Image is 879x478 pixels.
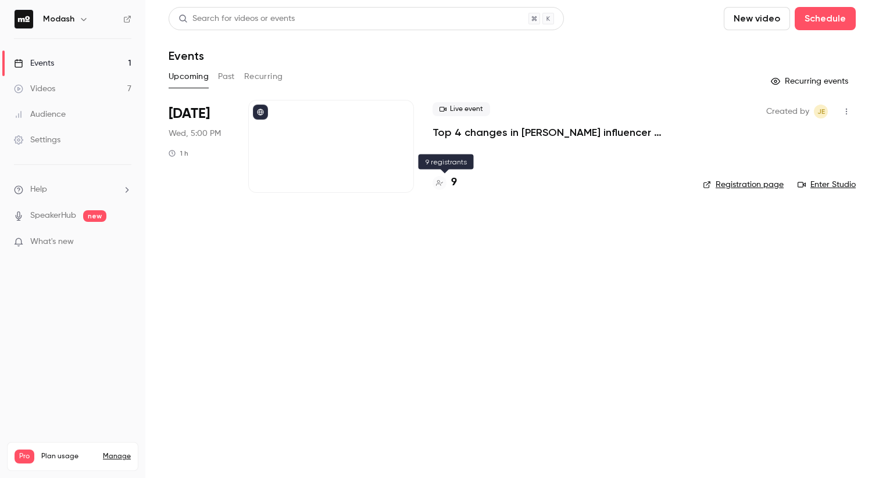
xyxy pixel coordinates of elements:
span: Wed, 5:00 PM [169,128,221,139]
button: Recurring events [766,72,856,91]
div: Oct 29 Wed, 5:00 PM (Europe/London) [169,100,230,193]
li: help-dropdown-opener [14,184,131,196]
span: What's new [30,236,74,248]
h1: Events [169,49,204,63]
span: Pro [15,450,34,463]
button: Upcoming [169,67,209,86]
div: Search for videos or events [178,13,295,25]
a: SpeakerHub [30,210,76,222]
a: 9 [433,175,457,191]
button: Past [218,67,235,86]
button: Recurring [244,67,283,86]
a: Manage [103,452,131,461]
h6: Modash [43,13,74,25]
div: Events [14,57,54,69]
a: Enter Studio [798,179,856,191]
iframe: Noticeable Trigger [117,237,131,247]
span: Created by [766,105,809,118]
img: Modash [15,10,33,28]
div: Audience [14,109,66,120]
span: Help [30,184,47,196]
span: JE [817,105,825,118]
button: New video [724,7,790,30]
button: Schedule [795,7,856,30]
div: Videos [14,83,55,95]
span: Plan usage [41,452,96,461]
h4: 9 [451,175,457,191]
a: Top 4 changes in [PERSON_NAME] influencer program this year [433,125,684,139]
span: Live event [433,102,490,116]
span: new [83,210,106,222]
div: Settings [14,134,60,146]
a: Registration page [703,179,784,191]
span: [DATE] [169,105,210,123]
div: 1 h [169,149,188,158]
span: Jack Eaton [814,105,828,118]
